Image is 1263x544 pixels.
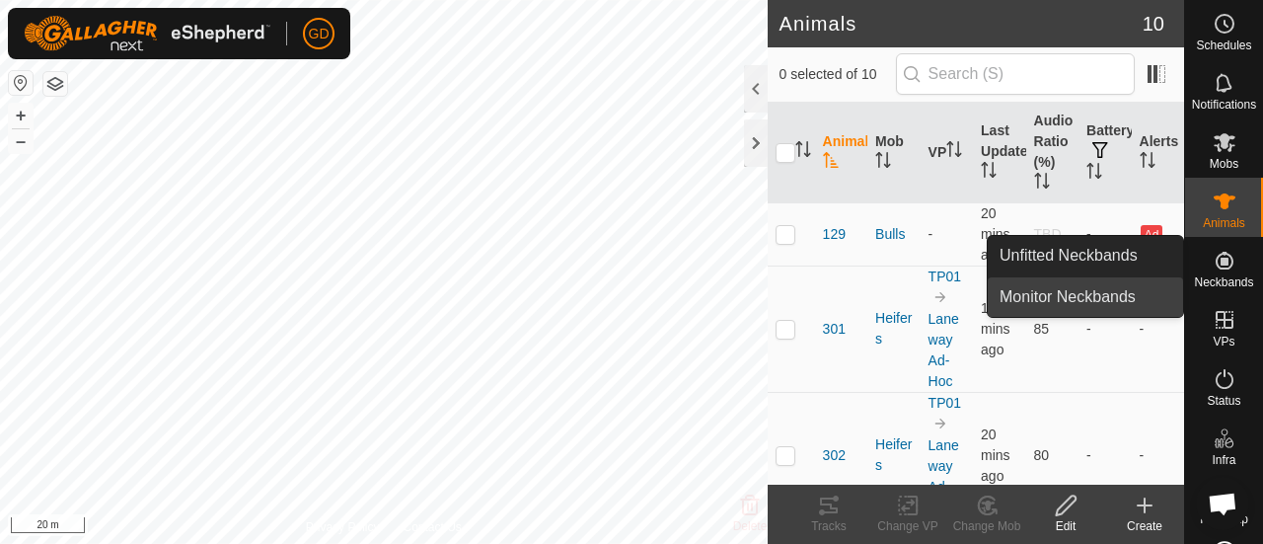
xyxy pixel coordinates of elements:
[1034,447,1050,463] span: 80
[1000,285,1136,309] span: Monitor Neckbands
[1034,226,1062,242] span: TBD
[946,144,962,160] p-sorticon: Activate to sort
[929,437,959,515] a: Laneway Ad-Hoc
[932,416,948,431] img: to
[1078,103,1131,203] th: Battery
[823,319,846,340] span: 301
[9,129,33,153] button: –
[1026,103,1078,203] th: Audio Ratio (%)
[875,308,912,350] div: Heifers
[1078,202,1131,266] td: -
[1034,176,1050,192] p-sorticon: Activate to sort
[988,277,1183,317] a: Monitor Neckbands
[789,517,868,535] div: Tracks
[24,16,270,51] img: Gallagher Logo
[868,517,947,535] div: Change VP
[403,518,461,536] a: Contact Us
[1078,266,1131,392] td: -
[1132,266,1184,392] td: -
[929,269,961,284] a: TP01
[981,300,1010,357] span: 27 Sept 2025, 8:14 am
[1200,513,1248,525] span: Heatmap
[1132,103,1184,203] th: Alerts
[795,144,811,160] p-sorticon: Activate to sort
[867,103,920,203] th: Mob
[9,104,33,127] button: +
[1210,158,1238,170] span: Mobs
[981,165,997,181] p-sorticon: Activate to sort
[1207,395,1240,407] span: Status
[780,12,1143,36] h2: Animals
[929,226,933,242] app-display-virtual-paddock-transition: -
[1192,99,1256,111] span: Notifications
[929,311,959,389] a: Laneway Ad-Hoc
[1141,225,1162,245] button: Ad
[896,53,1135,95] input: Search (S)
[1196,477,1249,530] div: Open chat
[780,64,896,85] span: 0 selected of 10
[823,155,839,171] p-sorticon: Activate to sort
[981,427,1010,484] span: 27 Sept 2025, 8:04 am
[1212,454,1235,466] span: Infra
[932,289,948,305] img: to
[1140,155,1155,171] p-sorticon: Activate to sort
[823,445,846,466] span: 302
[981,205,1010,263] span: 27 Sept 2025, 8:04 am
[9,71,33,95] button: Reset Map
[43,72,67,96] button: Map Layers
[1203,217,1245,229] span: Animals
[1105,517,1184,535] div: Create
[309,24,330,44] span: GD
[929,395,961,411] a: TP01
[875,224,912,245] div: Bulls
[947,517,1026,535] div: Change Mob
[875,155,891,171] p-sorticon: Activate to sort
[1000,244,1138,268] span: Unfitted Neckbands
[815,103,867,203] th: Animal
[988,236,1183,275] a: Unfitted Neckbands
[1196,39,1251,51] span: Schedules
[1194,276,1253,288] span: Neckbands
[306,518,380,536] a: Privacy Policy
[1143,9,1164,39] span: 10
[1026,517,1105,535] div: Edit
[973,103,1025,203] th: Last Updated
[1213,336,1234,348] span: VPs
[875,434,912,476] div: Heifers
[1086,166,1102,182] p-sorticon: Activate to sort
[921,103,973,203] th: VP
[1132,392,1184,518] td: -
[1034,321,1050,337] span: 85
[1078,392,1131,518] td: -
[823,224,846,245] span: 129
